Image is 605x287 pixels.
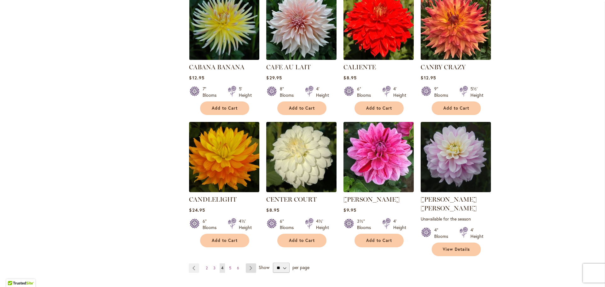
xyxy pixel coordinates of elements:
a: CANBY CRAZY [421,63,466,71]
div: 3½" Blooms [357,218,375,231]
img: CHA CHING [343,122,414,192]
a: Café Au Lait [266,55,337,61]
span: Add to Cart [289,238,315,243]
a: View Details [432,243,481,256]
span: $24.95 [189,207,205,213]
span: 6 [237,266,239,270]
button: Add to Cart [432,101,481,115]
span: Add to Cart [212,106,238,111]
a: 2 [204,263,209,273]
a: CAFE AU LAIT [266,63,311,71]
a: 5 [228,263,233,273]
div: 4" Blooms [434,227,452,239]
button: Add to Cart [200,234,249,247]
span: 2 [206,266,208,270]
span: 4 [221,266,223,270]
div: 6" Blooms [280,218,297,231]
a: Canby Crazy [421,55,491,61]
span: Add to Cart [212,238,238,243]
a: CALIENTE [343,55,414,61]
div: 7" Blooms [203,86,220,98]
a: CENTER COURT [266,196,317,203]
span: View Details [443,247,470,252]
span: $12.95 [421,75,436,81]
iframe: Launch Accessibility Center [5,265,22,282]
span: Add to Cart [366,106,392,111]
span: Add to Cart [289,106,315,111]
span: Add to Cart [443,106,469,111]
div: 4' Height [470,227,483,239]
span: $8.95 [266,207,279,213]
a: CALIENTE [343,63,376,71]
div: 4' Height [393,86,406,98]
button: Add to Cart [354,101,404,115]
img: Charlotte Mae [421,122,491,192]
div: 4½' Height [316,218,329,231]
div: 9" Blooms [434,86,452,98]
div: 5' Height [239,86,252,98]
a: Charlotte Mae [421,187,491,193]
span: 5 [229,266,231,270]
a: [PERSON_NAME] [343,196,400,203]
img: CENTER COURT [266,122,337,192]
span: $9.95 [343,207,356,213]
span: $8.95 [343,75,356,81]
span: Show [259,264,269,270]
div: 6" Blooms [203,218,220,231]
a: CABANA BANANA [189,63,245,71]
div: 4' Height [316,86,329,98]
span: $29.95 [266,75,282,81]
a: CABANA BANANA [189,55,259,61]
a: 6 [235,263,241,273]
a: CANDLELIGHT [189,187,259,193]
div: 5½' Height [470,86,483,98]
p: Unavailable for the season [421,216,491,222]
a: CHA CHING [343,187,414,193]
a: [PERSON_NAME] [PERSON_NAME] [421,196,477,212]
button: Add to Cart [354,234,404,247]
div: 6" Blooms [357,86,375,98]
div: 8" Blooms [280,86,297,98]
div: 4' Height [393,218,406,231]
span: 3 [213,266,216,270]
img: CANDLELIGHT [189,122,259,192]
a: 3 [212,263,217,273]
button: Add to Cart [277,101,326,115]
div: 4½' Height [239,218,252,231]
span: per page [292,264,309,270]
button: Add to Cart [277,234,326,247]
span: $12.95 [189,75,204,81]
span: Add to Cart [366,238,392,243]
a: CANDLELIGHT [189,196,237,203]
a: CENTER COURT [266,187,337,193]
button: Add to Cart [200,101,249,115]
